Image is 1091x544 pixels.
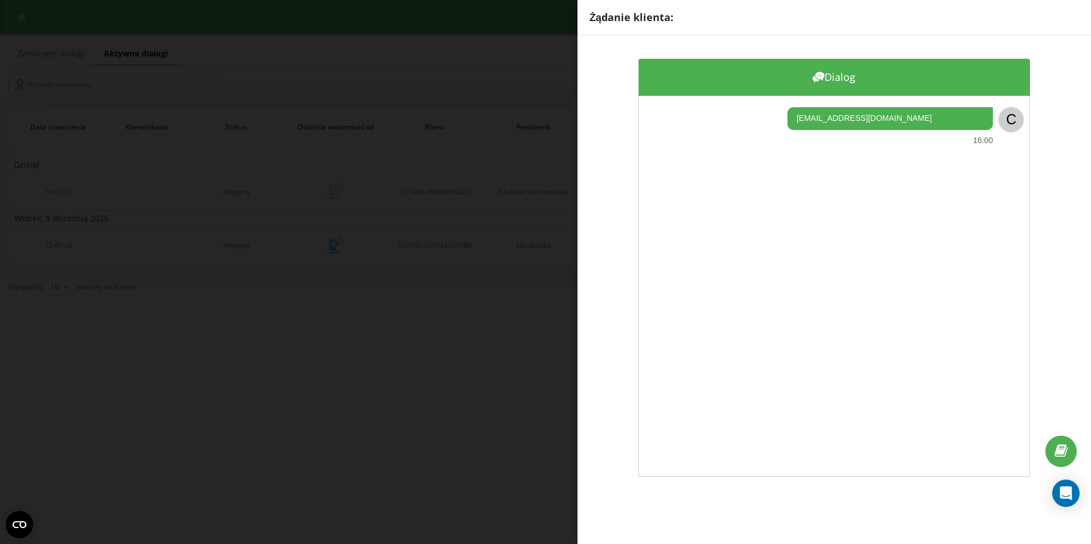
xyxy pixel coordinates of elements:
[639,59,1030,96] div: Dialog
[999,107,1024,132] div: C
[589,10,1079,25] div: Żądanie klienta:
[797,113,932,123] a: [EMAIL_ADDRESS][DOMAIN_NAME]
[1052,480,1080,507] div: Open Intercom Messenger
[973,136,993,145] div: 16:00
[6,511,33,538] button: Open CMP widget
